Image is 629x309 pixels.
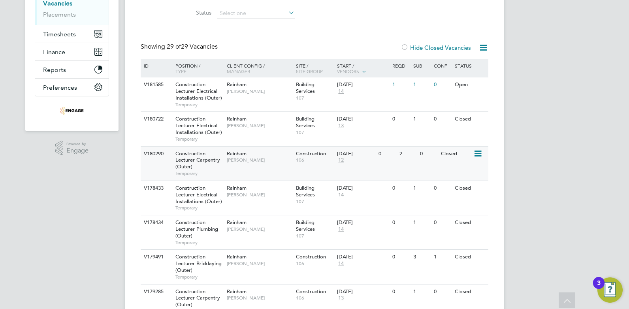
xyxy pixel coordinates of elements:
[175,81,222,101] span: Construction Lecturer Electrical Installations (Outer)
[43,48,65,56] span: Finance
[296,288,326,295] span: Construction
[337,157,345,164] span: 12
[453,215,487,230] div: Closed
[337,260,345,267] span: 14
[142,285,169,299] div: V179285
[142,147,169,161] div: V180290
[35,79,109,96] button: Preferences
[296,185,315,198] span: Building Services
[296,219,315,232] span: Building Services
[35,43,109,60] button: Finance
[390,250,411,264] div: 0
[453,250,487,264] div: Closed
[227,219,247,226] span: Rainham
[296,95,333,101] span: 107
[175,219,218,239] span: Construction Lecturer Plumbing (Outer)
[411,250,432,264] div: 3
[35,61,109,78] button: Reports
[167,43,181,51] span: 29 of
[227,122,292,129] span: [PERSON_NAME]
[390,59,411,72] div: Reqd
[175,136,223,142] span: Temporary
[175,185,222,205] span: Construction Lecturer Electrical Installations (Outer)
[337,116,388,122] div: [DATE]
[453,59,487,72] div: Status
[55,141,89,156] a: Powered byEngage
[43,11,76,18] a: Placements
[227,295,292,301] span: [PERSON_NAME]
[35,104,109,117] a: Go to home page
[337,226,345,233] span: 14
[227,81,247,88] span: Rainham
[337,151,375,157] div: [DATE]
[411,285,432,299] div: 1
[169,59,225,78] div: Position /
[142,59,169,72] div: ID
[296,295,333,301] span: 106
[296,198,333,205] span: 107
[175,170,223,177] span: Temporary
[175,68,186,74] span: Type
[390,215,411,230] div: 0
[66,141,89,147] span: Powered by
[175,253,222,273] span: Construction Lecturer Bricklaying (Outer)
[453,285,487,299] div: Closed
[337,295,345,301] span: 13
[296,68,323,74] span: Site Group
[175,205,223,211] span: Temporary
[43,30,76,38] span: Timesheets
[411,112,432,126] div: 1
[432,215,452,230] div: 0
[432,77,452,92] div: 0
[227,115,247,122] span: Rainham
[453,112,487,126] div: Closed
[296,81,315,94] span: Building Services
[141,43,219,51] div: Showing
[397,147,418,161] div: 2
[227,150,247,157] span: Rainham
[432,181,452,196] div: 0
[227,192,292,198] span: [PERSON_NAME]
[597,277,623,303] button: Open Resource Center, 3 new notifications
[227,157,292,163] span: [PERSON_NAME]
[142,181,169,196] div: V178433
[225,59,294,78] div: Client Config /
[390,181,411,196] div: 0
[296,233,333,239] span: 107
[227,185,247,191] span: Rainham
[167,43,218,51] span: 29 Vacancies
[227,260,292,267] span: [PERSON_NAME]
[142,77,169,92] div: V181585
[175,150,220,170] span: Construction Lecturer Carpentry (Outer)
[175,239,223,246] span: Temporary
[166,9,211,16] label: Status
[411,181,432,196] div: 1
[142,215,169,230] div: V178434
[453,181,487,196] div: Closed
[296,260,333,267] span: 106
[453,77,487,92] div: Open
[296,115,315,129] span: Building Services
[175,102,223,108] span: Temporary
[377,147,397,161] div: 0
[597,283,601,293] div: 3
[175,115,222,136] span: Construction Lecturer Electrical Installations (Outer)
[227,68,250,74] span: Manager
[401,44,471,51] label: Hide Closed Vacancies
[335,59,390,79] div: Start /
[142,112,169,126] div: V180722
[390,77,411,92] div: 1
[175,288,220,308] span: Construction Lecturer Carpentry (Outer)
[411,77,432,92] div: 1
[390,285,411,299] div: 0
[337,288,388,295] div: [DATE]
[390,112,411,126] div: 0
[432,59,452,72] div: Conf
[337,192,345,198] span: 14
[439,147,473,161] div: Closed
[337,185,388,192] div: [DATE]
[294,59,335,78] div: Site /
[432,285,452,299] div: 0
[411,215,432,230] div: 1
[411,59,432,72] div: Sub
